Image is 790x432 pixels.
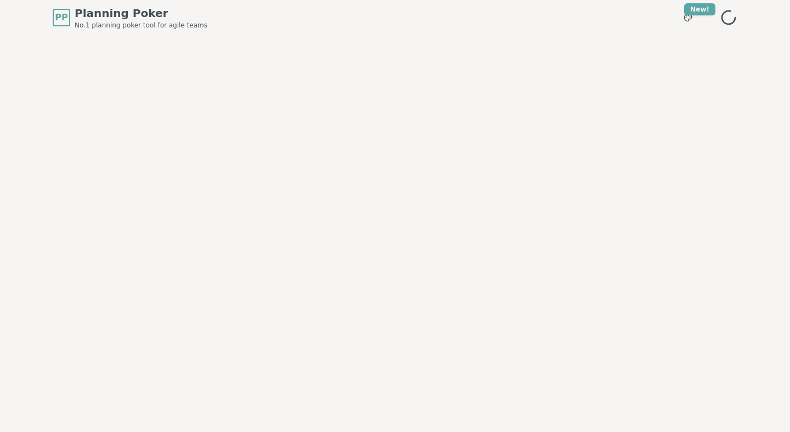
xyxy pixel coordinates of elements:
span: PP [55,11,67,24]
button: New! [678,8,698,27]
div: New! [684,3,715,15]
span: No.1 planning poker tool for agile teams [75,21,207,30]
span: Planning Poker [75,5,207,21]
a: PPPlanning PokerNo.1 planning poker tool for agile teams [53,5,207,30]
